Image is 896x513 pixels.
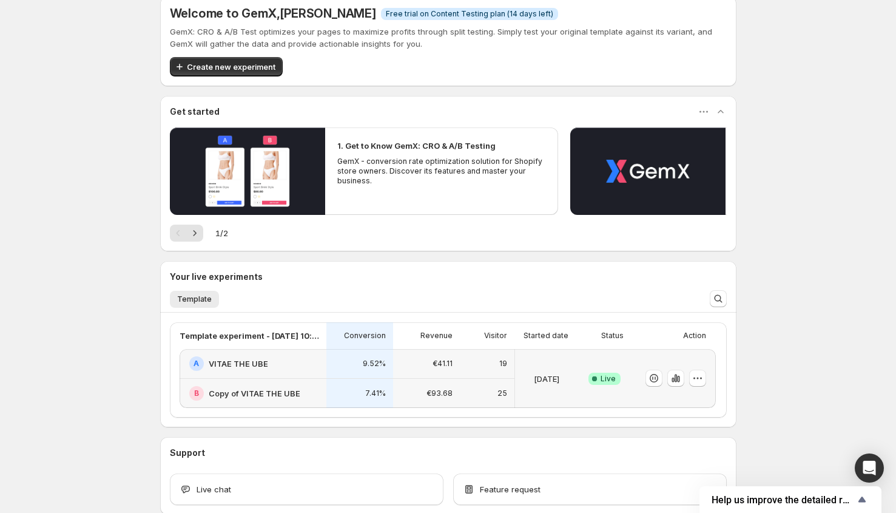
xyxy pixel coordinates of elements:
[365,389,386,398] p: 7.41%
[209,387,300,399] h2: Copy of VITAE THE UBE
[277,6,376,21] span: , [PERSON_NAME]
[426,389,453,398] p: €93.68
[170,271,263,283] h3: Your live experiments
[712,494,855,506] span: Help us improve the detailed report for A/B campaigns
[570,127,726,215] button: Play video
[712,492,869,507] button: Show survey - Help us improve the detailed report for A/B campaigns
[177,294,212,304] span: Template
[170,25,727,50] p: GemX: CRO & A/B Test optimizes your pages to maximize profits through split testing. Simply test ...
[855,454,884,483] div: Open Intercom Messenger
[499,359,507,369] p: 19
[534,373,559,385] p: [DATE]
[337,140,496,152] h2: 1. Get to Know GemX: CRO & A/B Testing
[344,331,386,341] p: Conversion
[215,227,228,239] span: 1 / 2
[480,483,541,495] span: Feature request
[601,374,616,384] span: Live
[209,358,268,370] h2: VITAE THE UBE
[386,9,553,19] span: Free trial on Content Testing plan (14 days left)
[363,359,386,369] p: 9.52%
[420,331,453,341] p: Revenue
[187,61,275,73] span: Create new experiment
[170,447,205,459] h3: Support
[484,331,507,341] p: Visitor
[433,359,453,369] p: €41.11
[194,389,199,398] h2: B
[601,331,624,341] p: Status
[170,57,283,76] button: Create new experiment
[197,483,231,495] span: Live chat
[170,127,325,215] button: Play video
[170,106,220,118] h3: Get started
[497,389,507,398] p: 25
[186,225,203,242] button: Next
[180,330,319,342] p: Template experiment - [DATE] 10:47:43
[170,225,203,242] nav: Pagination
[170,6,376,21] h5: Welcome to GemX
[194,359,199,369] h2: A
[524,331,568,341] p: Started date
[337,157,546,186] p: GemX - conversion rate optimization solution for Shopify store owners. Discover its features and ...
[710,290,727,307] button: Search and filter results
[683,331,706,341] p: Action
